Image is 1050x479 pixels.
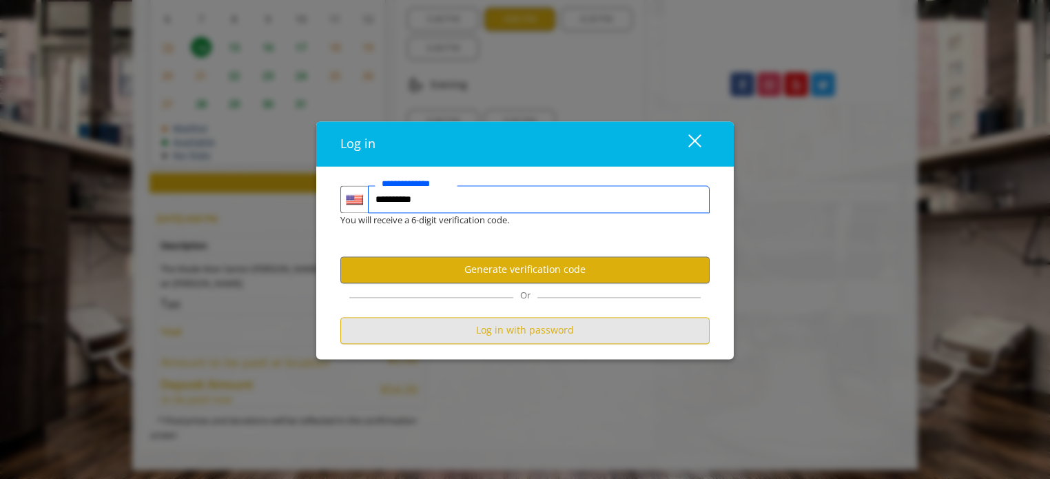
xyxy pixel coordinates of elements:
[513,289,537,301] span: Or
[340,317,710,344] button: Log in with password
[340,256,710,283] button: Generate verification code
[340,135,375,152] span: Log in
[672,134,700,154] div: close dialog
[663,130,710,158] button: close dialog
[340,185,368,213] div: Country
[330,213,699,227] div: You will receive a 6-digit verification code.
